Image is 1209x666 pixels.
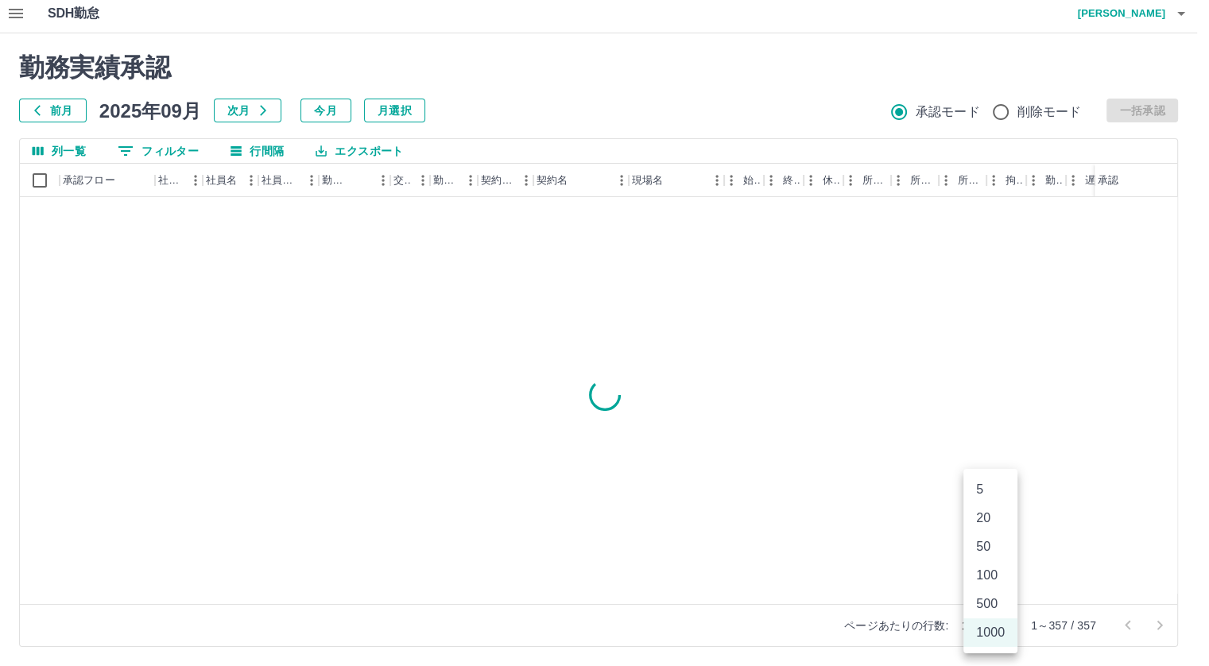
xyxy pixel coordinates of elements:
[963,590,1017,618] li: 500
[963,504,1017,532] li: 20
[963,532,1017,561] li: 50
[963,561,1017,590] li: 100
[963,475,1017,504] li: 5
[963,618,1017,647] li: 1000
